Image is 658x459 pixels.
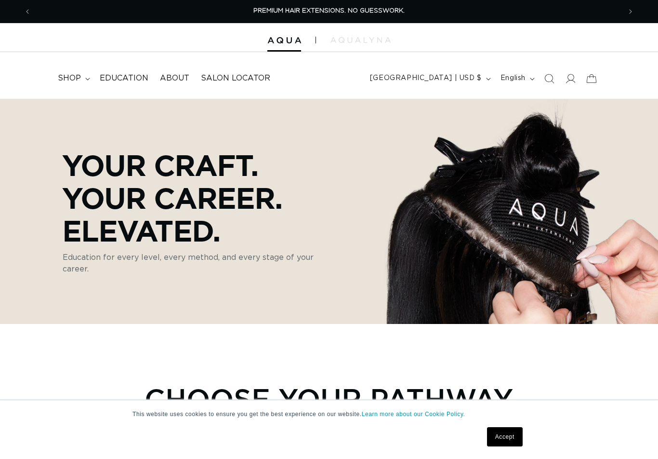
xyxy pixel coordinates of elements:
[267,37,301,44] img: Aqua Hair Extensions
[52,67,94,89] summary: shop
[100,73,148,83] span: Education
[63,252,337,275] p: Education for every level, every method, and every stage of your career.
[195,67,276,89] a: Salon Locator
[154,67,195,89] a: About
[160,73,189,83] span: About
[201,73,270,83] span: Salon Locator
[94,67,154,89] a: Education
[370,73,482,83] span: [GEOGRAPHIC_DATA] | USD $
[539,68,560,89] summary: Search
[132,410,526,418] p: This website uses cookies to ensure you get the best experience on our website.
[487,427,523,446] a: Accept
[145,382,513,415] p: Choose Your Pathway
[253,8,405,14] span: PREMIUM HAIR EXTENSIONS. NO GUESSWORK.
[500,73,526,83] span: English
[58,73,81,83] span: shop
[495,69,539,88] button: English
[620,2,641,21] button: Next announcement
[362,411,465,418] a: Learn more about our Cookie Policy.
[63,148,337,247] p: Your Craft. Your Career. Elevated.
[330,37,391,43] img: aqualyna.com
[364,69,495,88] button: [GEOGRAPHIC_DATA] | USD $
[17,2,38,21] button: Previous announcement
